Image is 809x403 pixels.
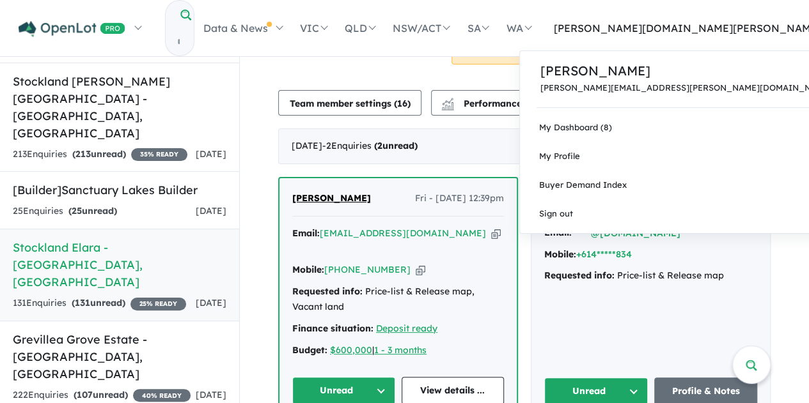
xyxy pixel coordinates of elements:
strong: Email: [292,227,320,239]
span: 107 [77,389,93,400]
a: SA [458,6,497,50]
span: [DATE] [196,297,226,308]
div: 25 Enquir ies [13,204,117,219]
strong: ( unread) [374,140,418,151]
img: Openlot PRO Logo White [19,21,125,37]
strong: ( unread) [72,148,126,160]
a: [EMAIL_ADDRESS][DOMAIN_NAME] [320,227,486,239]
h5: Stockland [PERSON_NAME][GEOGRAPHIC_DATA] - [GEOGRAPHIC_DATA] , [GEOGRAPHIC_DATA] [13,73,226,142]
img: bar-chart.svg [441,102,454,110]
a: 1 - 3 months [374,344,427,356]
span: 2 [377,140,382,151]
strong: Requested info: [544,270,615,281]
strong: Email: [544,227,572,238]
span: My Profile [539,151,580,161]
span: Fri - [DATE] 12:39pm [415,191,504,206]
a: QLD [336,6,384,50]
button: Team member settings (16) [278,90,421,116]
div: 222 Enquir ies [13,388,191,403]
h5: Stockland Elara - [GEOGRAPHIC_DATA] , [GEOGRAPHIC_DATA] [13,239,226,291]
strong: Requested info: [292,285,363,297]
img: line-chart.svg [442,98,453,105]
span: 25 % READY [130,298,186,310]
span: [DATE] [196,389,226,400]
div: | [292,343,504,358]
strong: Budget: [292,344,327,356]
div: Price-list & Release map [544,268,757,284]
span: [PERSON_NAME] [292,192,371,204]
input: Try estate name, suburb, builder or developer [166,28,191,56]
span: 131 [75,297,90,308]
a: [PHONE_NUMBER] [324,264,411,275]
h5: Grevillea Grove Estate - [GEOGRAPHIC_DATA] , [GEOGRAPHIC_DATA] [13,331,226,383]
span: Performance [443,98,522,109]
span: - 2 Enquir ies [322,140,418,151]
div: 131 Enquir ies [13,296,186,311]
a: [PERSON_NAME] [292,191,371,206]
div: Price-list & Release map, Vacant land [292,284,504,315]
strong: ( unread) [72,297,125,308]
a: Data & News [194,6,291,50]
div: [DATE] [278,128,771,164]
span: 213 [75,148,91,160]
span: 35 % READY [131,148,187,161]
button: Performance [431,90,527,116]
strong: Mobile: [544,248,576,260]
div: 213 Enquir ies [13,147,187,162]
h5: [Builder] Sanctuary Lakes Builder [13,181,226,199]
a: $600,000 [330,344,372,356]
a: VIC [291,6,336,50]
strong: ( unread) [68,205,117,217]
span: [DATE] [196,205,226,217]
span: [DATE] [196,148,226,160]
button: Copy [491,227,501,240]
strong: ( unread) [74,389,128,400]
a: WA [497,6,539,50]
span: 25 [72,205,82,217]
button: Copy [416,263,425,277]
span: 16 [397,98,407,109]
strong: Finance situation: [292,323,373,334]
span: 40 % READY [133,389,191,402]
a: Deposit ready [376,323,437,334]
strong: Mobile: [292,264,324,275]
a: NSW/ACT [384,6,458,50]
